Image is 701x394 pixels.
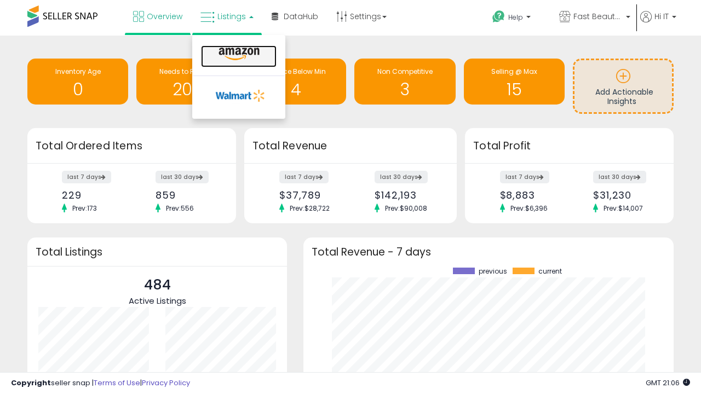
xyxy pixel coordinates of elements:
div: $37,789 [279,189,342,201]
div: $142,193 [375,189,438,201]
div: 229 [62,189,123,201]
a: Privacy Policy [142,378,190,388]
h1: 4 [251,80,341,99]
h3: Total Listings [36,248,279,256]
a: Help [484,2,549,36]
h1: 15 [469,80,559,99]
span: Prev: $6,396 [505,204,553,213]
span: BB Price Below Min [266,67,326,76]
h3: Total Revenue [252,138,449,154]
strong: Copyright [11,378,51,388]
span: DataHub [284,11,318,22]
p: 484 [129,275,186,296]
span: Prev: $14,007 [598,204,648,213]
span: Overview [147,11,182,22]
span: Add Actionable Insights [595,86,653,107]
div: $31,230 [593,189,654,201]
span: Selling @ Max [491,67,537,76]
h3: Total Ordered Items [36,138,228,154]
i: Get Help [492,10,505,24]
div: 859 [156,189,217,201]
a: Hi IT [640,11,676,36]
h1: 3 [360,80,450,99]
span: Prev: 556 [160,204,199,213]
h3: Total Revenue - 7 days [312,248,665,256]
span: Needs to Reprice [159,67,215,76]
h1: 0 [33,80,123,99]
a: Needs to Reprice 207 [136,59,237,105]
span: previous [479,268,507,275]
a: Add Actionable Insights [574,60,672,112]
span: 2025-09-13 21:06 GMT [646,378,690,388]
h3: Total Profit [473,138,665,154]
span: Prev: 173 [67,204,102,213]
label: last 7 days [500,171,549,183]
span: Non Competitive [377,67,433,76]
label: last 30 days [593,171,646,183]
label: last 7 days [279,171,329,183]
span: Fast Beauty ([GEOGRAPHIC_DATA]) [573,11,623,22]
a: Non Competitive 3 [354,59,455,105]
a: Terms of Use [94,378,140,388]
label: last 30 days [156,171,209,183]
span: Prev: $90,008 [380,204,433,213]
h1: 207 [142,80,232,99]
span: Inventory Age [55,67,101,76]
span: Help [508,13,523,22]
label: last 7 days [62,171,111,183]
div: $8,883 [500,189,561,201]
div: seller snap | | [11,378,190,389]
span: Listings [217,11,246,22]
a: BB Price Below Min 4 [245,59,346,105]
span: current [538,268,562,275]
a: Inventory Age 0 [27,59,128,105]
span: Hi IT [654,11,669,22]
span: Prev: $28,722 [284,204,335,213]
a: Selling @ Max 15 [464,59,565,105]
label: last 30 days [375,171,428,183]
span: Active Listings [129,295,186,306]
